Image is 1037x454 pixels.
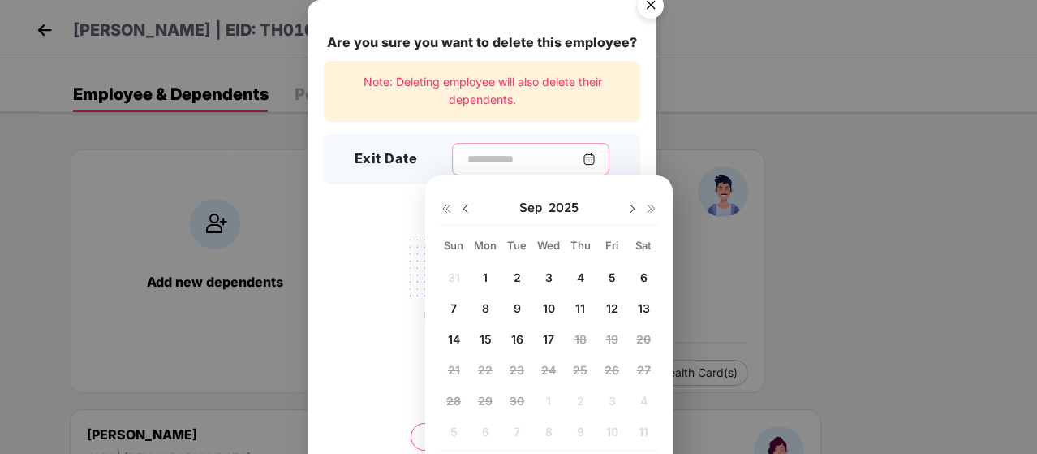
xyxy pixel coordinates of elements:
[645,202,658,215] img: svg+xml;base64,PHN2ZyB4bWxucz0iaHR0cDovL3d3dy53My5vcmcvMjAwMC9zdmciIHdpZHRoPSIxNiIgaGVpZ2h0PSIxNi...
[440,238,468,253] div: Sun
[459,202,472,215] img: svg+xml;base64,PHN2ZyBpZD0iRHJvcGRvd24tMzJ4MzIiIHhtbG5zPSJodHRwOi8vd3d3LnczLm9yZy8yMDAwL3N2ZyIgd2...
[471,238,500,253] div: Mon
[640,270,648,284] span: 6
[609,270,616,284] span: 5
[448,332,460,346] span: 14
[630,238,658,253] div: Sat
[575,301,585,315] span: 11
[606,301,618,315] span: 12
[519,200,549,216] span: Sep
[514,270,521,284] span: 2
[391,230,573,357] img: svg+xml;base64,PHN2ZyB4bWxucz0iaHR0cDovL3d3dy53My5vcmcvMjAwMC9zdmciIHdpZHRoPSIyMjQiIGhlaWdodD0iMT...
[577,270,584,284] span: 4
[503,238,531,253] div: Tue
[355,149,418,170] h3: Exit Date
[514,301,521,315] span: 9
[511,332,523,346] span: 16
[450,301,457,315] span: 7
[324,32,640,53] div: Are you sure you want to delete this employee?
[535,238,563,253] div: Wed
[483,270,488,284] span: 1
[545,270,553,284] span: 3
[543,332,554,346] span: 17
[598,238,626,253] div: Fri
[638,301,650,315] span: 13
[411,423,553,451] button: Delete permanently
[583,153,596,166] img: svg+xml;base64,PHN2ZyBpZD0iQ2FsZW5kYXItMzJ4MzIiIHhtbG5zPSJodHRwOi8vd3d3LnczLm9yZy8yMDAwL3N2ZyIgd2...
[626,202,639,215] img: svg+xml;base64,PHN2ZyBpZD0iRHJvcGRvd24tMzJ4MzIiIHhtbG5zPSJodHRwOi8vd3d3LnczLm9yZy8yMDAwL3N2ZyIgd2...
[566,238,595,253] div: Thu
[482,301,489,315] span: 8
[549,200,579,216] span: 2025
[324,61,640,122] div: Note: Deleting employee will also delete their dependents.
[480,332,492,346] span: 15
[440,202,453,215] img: svg+xml;base64,PHN2ZyB4bWxucz0iaHR0cDovL3d3dy53My5vcmcvMjAwMC9zdmciIHdpZHRoPSIxNiIgaGVpZ2h0PSIxNi...
[543,301,555,315] span: 10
